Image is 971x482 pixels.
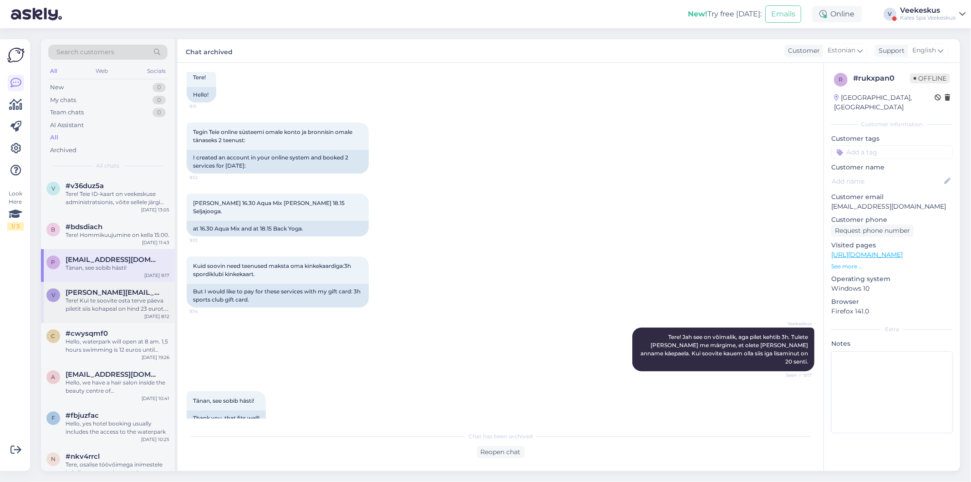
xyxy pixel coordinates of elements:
span: #bdsdiach [66,223,102,231]
div: Support [875,46,905,56]
span: angelika_gut@web.de [66,370,160,379]
span: 9:13 [189,237,224,244]
span: #cwysqmf0 [66,329,108,338]
div: AI Assistant [50,121,84,130]
div: Customer information [831,120,953,128]
div: Thank you, that fits well! [187,410,266,426]
div: Request phone number [831,225,914,237]
p: Firefox 141.0 [831,307,953,316]
div: Look Here [7,190,24,231]
span: b [51,226,56,233]
p: Windows 10 [831,284,953,293]
span: 9:11 [189,103,224,110]
b: New! [688,10,707,18]
label: Chat archived [186,45,233,57]
span: Tere! [193,74,206,81]
div: [DATE] 13:05 [141,206,169,213]
span: Search customers [56,47,114,57]
div: Kales Spa Veekeskus [900,14,956,21]
div: All [50,133,58,142]
div: Try free [DATE]: [688,9,762,20]
div: Socials [145,65,168,77]
span: [PERSON_NAME] 16.30 Aqua Mix [PERSON_NAME] 18.15 Seljajooga. [193,200,346,215]
div: [GEOGRAPHIC_DATA], [GEOGRAPHIC_DATA] [834,93,935,112]
p: Visited pages [831,241,953,250]
div: [DATE] 9:17 [144,272,169,279]
span: #fbjuzfac [66,411,99,420]
div: 0 [153,108,166,117]
div: Archived [50,146,76,155]
span: #v36duz5a [66,182,104,190]
div: Extra [831,325,953,333]
span: p [51,259,56,266]
div: [DATE] 19:26 [142,354,169,361]
div: Hello! [187,87,216,103]
span: Kuid soovin need teenused maksta oma kinkekaardiga:3h spordiklubi kinkekaart. [193,262,352,277]
span: 9:14 [189,308,224,315]
p: Customer name [831,163,953,172]
input: Add name [832,176,942,186]
span: a [51,374,56,380]
p: [EMAIL_ADDRESS][DOMAIN_NAME] [831,202,953,211]
span: v [51,292,55,298]
span: Chat has been archived [468,432,533,441]
div: All [48,65,59,77]
img: Askly Logo [7,46,25,64]
div: at 16.30 Aqua Mix and at 18.15 Back Yoga. [187,221,369,236]
span: Tegin Teie online süsteemi omale konto ja bronnisin omale tänaseks 2 teenust: [193,128,354,144]
div: [DATE] 10:41 [142,395,169,402]
div: New [50,83,64,92]
span: r [839,76,843,83]
span: Seen ✓ 9:17 [778,372,812,379]
div: Web [94,65,110,77]
span: f [51,415,55,421]
div: 0 [153,83,166,92]
span: Tere! Jah see on võimalik, aga pilet kehtib 3h. Tulete [PERSON_NAME] me märgime, et olete [PERSON... [641,333,809,365]
span: piret.ryster@hotmail.com [66,256,160,264]
button: Emails [765,5,801,23]
span: Offline [910,73,950,83]
input: Add a tag [831,145,953,159]
span: c [51,333,56,339]
span: v [51,185,55,192]
span: 9:12 [189,174,224,181]
div: Hello, we have a hair salon inside the beauty centre of [GEOGRAPHIC_DATA], the entrance is on the... [66,379,169,395]
div: Veekeskus [900,7,956,14]
div: Hello, yes hotel booking usually includes the access to the waterpark [66,420,169,436]
div: Customer [784,46,820,56]
div: My chats [50,96,76,105]
div: I created an account in your online system and booked 2 services for [DATE]: [187,150,369,174]
p: See more ... [831,262,953,271]
span: Tänan, see sobib hästi! [193,397,254,404]
div: Tere, osalise töövõimega inimestele kehtib sama soodustus mis õpilased/pensionärid piletitele. Pi... [66,461,169,477]
div: [DATE] 10:25 [141,436,169,443]
p: Operating system [831,274,953,284]
p: Customer email [831,192,953,202]
p: Customer tags [831,134,953,144]
a: VeekeskusKales Spa Veekeskus [900,7,966,21]
span: Estonian [828,46,855,56]
span: Veekeskus [778,320,812,327]
div: V [884,8,896,21]
p: Customer phone [831,215,953,225]
div: # rukxpan0 [853,73,910,84]
p: Notes [831,339,953,349]
span: vera.dmukhaylo@gmail.com [66,288,160,297]
div: [DATE] 11:43 [142,239,169,246]
div: Tänan, see sobib hästi! [66,264,169,272]
p: Browser [831,297,953,307]
div: Tere! Kui te soovite osta terve päeva piletit siis kohapeal on hind 23 eurot. Hommikupilet enne 1... [66,297,169,313]
div: [DATE] 8:12 [144,313,169,320]
span: #nkv4rrcl [66,452,100,461]
div: 0 [153,96,166,105]
div: Tere! Hommikuujumine on kella 15:00. [66,231,169,239]
div: Team chats [50,108,84,117]
div: Online [812,6,862,22]
div: 1 / 3 [7,222,24,231]
div: Hello, waterpark will open at 8 am. 1,5 hours swimming is 12 euros until 15.00 every day. You can... [66,338,169,354]
div: Reopen chat [477,446,524,458]
div: Tere! Teie ID-kaart on veekeskuse administratsionis, võite sellele järgi tulla. [66,190,169,206]
span: All chats [97,162,120,170]
a: [URL][DOMAIN_NAME] [831,251,903,259]
span: n [51,456,56,462]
